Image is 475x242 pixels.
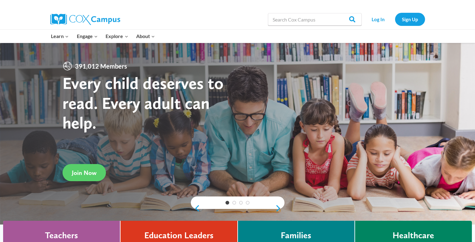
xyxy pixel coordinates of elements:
strong: Every child deserves to read. Every adult can help. [62,73,224,133]
img: Cox Campus [50,14,120,25]
a: previous [191,205,200,212]
a: next [275,205,285,212]
a: Sign Up [395,13,425,26]
span: Learn [51,32,69,40]
a: Log In [365,13,392,26]
a: 2 [232,201,236,205]
span: 391,012 Members [72,61,130,71]
span: About [136,32,155,40]
a: 4 [246,201,250,205]
div: content slider buttons [191,202,285,215]
span: Explore [106,32,128,40]
h4: Teachers [45,230,78,241]
nav: Secondary Navigation [365,13,425,26]
h4: Education Leaders [144,230,214,241]
h4: Families [281,230,311,241]
a: 1 [225,201,229,205]
span: Join Now [72,169,96,177]
input: Search Cox Campus [268,13,362,26]
nav: Primary Navigation [47,30,159,43]
a: Join Now [62,164,106,181]
a: 3 [239,201,243,205]
h4: Healthcare [393,230,434,241]
span: Engage [77,32,98,40]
